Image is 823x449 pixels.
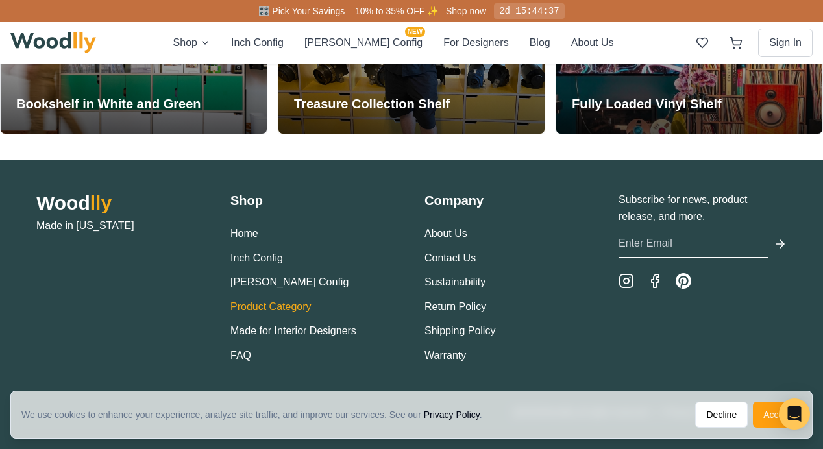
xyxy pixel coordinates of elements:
button: For Designers [443,34,508,51]
a: Pinterest [676,273,691,289]
button: Decline [695,402,748,428]
button: Inch Config [230,250,283,267]
div: Open Intercom Messenger [779,398,810,430]
a: Product Category [230,301,312,312]
h3: Bookshelf in White and Green [16,95,201,113]
span: NEW [405,27,425,37]
button: Blog [530,34,550,51]
a: Made for Interior Designers [230,325,356,336]
h3: Company [424,191,593,210]
a: Shop now [446,6,486,16]
a: Sustainability [424,276,485,287]
button: Accept [753,402,802,428]
a: Contact Us [424,252,476,263]
a: About Us [424,228,467,239]
p: Made in [US_STATE] [36,217,204,234]
a: Instagram [619,273,634,289]
p: Subscribe for news, product release, and more. [619,191,787,224]
div: We use cookies to enhance your experience, analyze site traffic, and improve our services. See our . [21,408,493,421]
a: FAQ [230,350,251,361]
button: Sign In [758,29,813,57]
a: Facebook [647,273,663,289]
a: Shipping Policy [424,325,495,336]
h2: Wood [36,191,204,215]
span: 🎛️ Pick Your Savings – 10% to 35% OFF ✨ – [258,6,445,16]
button: Inch Config [231,34,284,51]
a: Warranty [424,350,466,361]
h3: Shop [230,191,399,210]
h3: Treasure Collection Shelf [294,95,450,113]
h3: Fully Loaded Vinyl Shelf [572,95,722,113]
button: [PERSON_NAME] Config [230,274,349,291]
a: Home [230,228,258,239]
input: Enter Email [619,230,768,258]
img: Woodlly [10,32,96,53]
a: Return Policy [424,301,486,312]
button: Shop [173,34,210,51]
span: lly [90,192,112,213]
button: About Us [571,34,614,51]
a: Privacy Policy [424,409,480,420]
button: [PERSON_NAME] ConfigNEW [304,34,423,51]
div: 2d 15:44:37 [494,3,564,19]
